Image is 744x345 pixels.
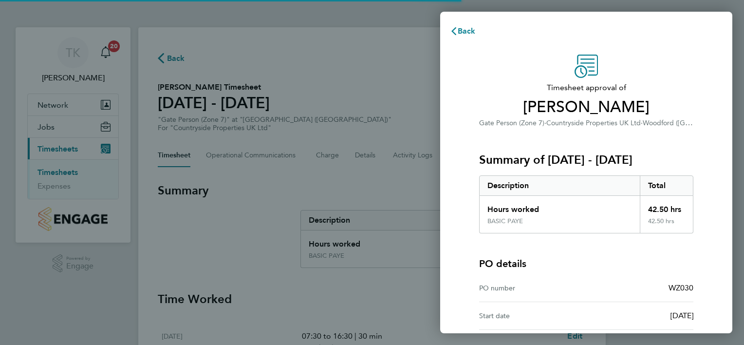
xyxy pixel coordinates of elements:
[458,26,476,36] span: Back
[641,119,643,127] span: ·
[544,119,546,127] span: ·
[640,217,693,233] div: 42.50 hrs
[440,21,485,41] button: Back
[479,82,693,94] span: Timesheet approval of
[669,283,693,292] span: WZ030
[479,282,586,294] div: PO number
[479,257,526,270] h4: PO details
[479,175,693,233] div: Summary of 22 - 28 Sep 2025
[479,152,693,168] h3: Summary of [DATE] - [DATE]
[586,310,693,322] div: [DATE]
[546,119,641,127] span: Countryside Properties UK Ltd
[479,119,544,127] span: Gate Person (Zone 7)
[487,217,523,225] div: BASIC PAYE
[479,97,693,117] span: [PERSON_NAME]
[480,176,640,195] div: Description
[640,196,693,217] div: 42.50 hrs
[480,196,640,217] div: Hours worked
[479,310,586,322] div: Start date
[640,176,693,195] div: Total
